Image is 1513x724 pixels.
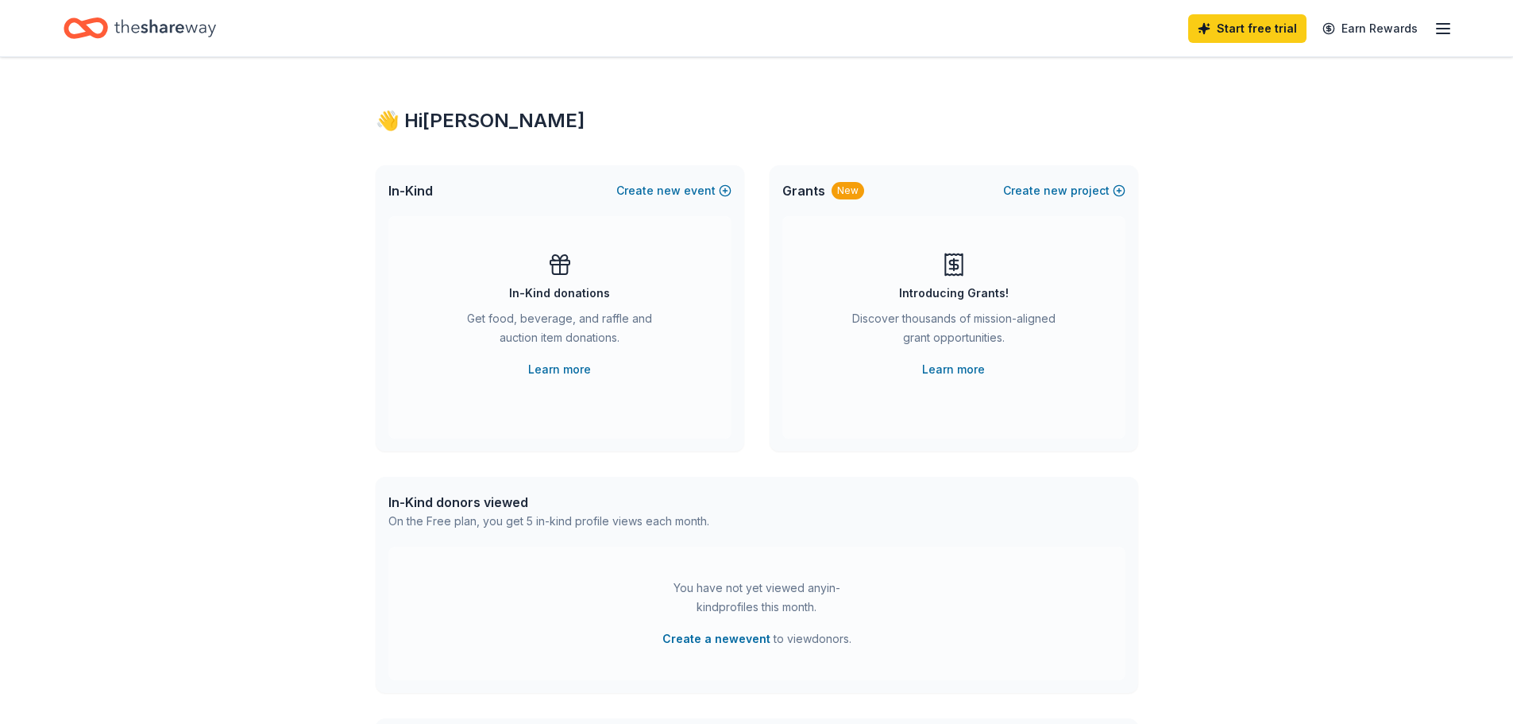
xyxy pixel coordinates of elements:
button: Createnewproject [1003,181,1125,200]
span: new [657,181,681,200]
span: In-Kind [388,181,433,200]
div: In-Kind donors viewed [388,493,709,512]
div: Introducing Grants! [899,284,1009,303]
div: Get food, beverage, and raffle and auction item donations. [452,309,668,354]
a: Learn more [922,360,985,379]
div: In-Kind donations [509,284,610,303]
a: Learn more [528,360,591,379]
span: Grants [782,181,825,200]
a: Earn Rewards [1313,14,1427,43]
button: Createnewevent [616,181,731,200]
span: new [1044,181,1067,200]
a: Home [64,10,216,47]
div: Discover thousands of mission-aligned grant opportunities. [846,309,1062,354]
button: Create a newevent [662,629,770,649]
span: to view donors . [662,629,851,649]
div: New [832,182,864,199]
div: You have not yet viewed any in-kind profiles this month. [658,579,856,617]
div: 👋 Hi [PERSON_NAME] [376,108,1138,134]
a: Start free trial [1188,14,1307,43]
div: On the Free plan, you get 5 in-kind profile views each month. [388,512,709,531]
